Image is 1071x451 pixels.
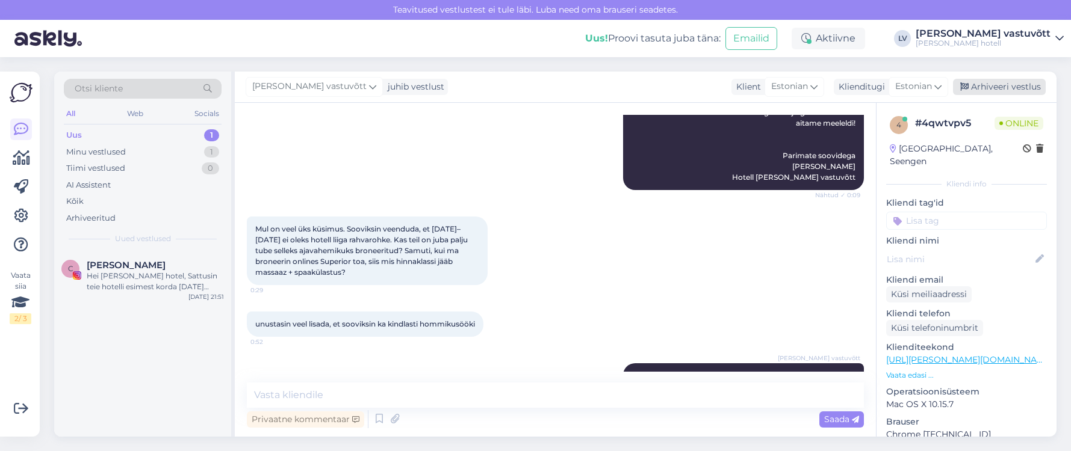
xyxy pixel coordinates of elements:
span: Estonian [771,80,808,93]
div: Küsi telefoninumbrit [886,320,983,336]
p: Chrome [TECHNICAL_ID] [886,428,1047,441]
b: Uus! [585,32,608,44]
span: 4 [896,120,901,129]
span: Nähtud ✓ 0:09 [815,191,860,200]
p: Vaata edasi ... [886,370,1047,381]
span: [PERSON_NAME] vastuvõtt [778,354,860,363]
div: Aktiivne [792,28,865,49]
img: Askly Logo [10,81,33,104]
p: Kliendi nimi [886,235,1047,247]
div: Minu vestlused [66,146,126,158]
span: [PERSON_NAME] vastuvõtt [252,80,367,93]
div: Hei [PERSON_NAME] hotel, Sattusin teie hotelli esimest korda [DATE] aasta detsembris. Sõbranna vi... [87,271,224,292]
input: Lisa tag [886,212,1047,230]
span: Online [995,117,1043,130]
span: 0:29 [250,286,296,295]
div: Uus [66,129,82,141]
div: 2 / 3 [10,313,31,324]
p: Kliendi email [886,274,1047,286]
span: Estonian [895,80,932,93]
p: Mac OS X 10.15.7 [886,398,1047,411]
button: Emailid [725,27,777,50]
div: Arhiveeri vestlus [953,79,1046,95]
div: 1 [204,129,219,141]
a: [PERSON_NAME] vastuvõtt[PERSON_NAME] hotell [916,29,1064,48]
span: 0:52 [250,337,296,346]
div: Vaata siia [10,270,31,324]
div: Kõik [66,195,84,207]
span: Uued vestlused [115,233,171,244]
div: Socials [192,106,222,121]
p: Brauser [886,416,1047,428]
span: C [68,264,73,273]
div: Küsi meiliaadressi [886,286,972,302]
div: Tiimi vestlused [66,162,125,174]
span: Mul on veel üks küsimus. Sooviksin veenduda, et [DATE]–[DATE] ei oleks hotell liiga rahvarohke. K... [255,224,470,277]
div: Arhiveeritud [66,212,116,224]
div: [DATE] 21:51 [188,292,224,301]
span: Otsi kliente [75,82,123,95]
span: unustasin veel lisada, et sooviksin ka kindlasti hommikusööki [255,319,475,328]
div: Klienditugi [834,81,885,93]
div: Proovi tasuta juba täna: [585,31,721,46]
p: Operatsioonisüsteem [886,385,1047,398]
input: Lisa nimi [887,253,1033,266]
div: LV [894,30,911,47]
span: Carol Leiste [87,260,166,271]
div: juhib vestlust [383,81,444,93]
div: Klient [731,81,761,93]
div: All [64,106,78,121]
p: Klienditeekond [886,341,1047,354]
div: [PERSON_NAME] vastuvõtt [916,29,1051,38]
div: Privaatne kommentaar [247,411,364,428]
span: Saada [824,414,859,425]
p: Kliendi telefon [886,307,1047,320]
div: Kliendi info [886,179,1047,189]
div: 0 [202,162,219,174]
div: Web [125,106,146,121]
div: [GEOGRAPHIC_DATA], Seengen [890,143,1023,168]
p: Kliendi tag'id [886,197,1047,209]
div: # 4qwtvpv5 [915,116,995,130]
div: [PERSON_NAME] hotell [916,38,1051,48]
div: 1 [204,146,219,158]
div: AI Assistent [66,179,111,191]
